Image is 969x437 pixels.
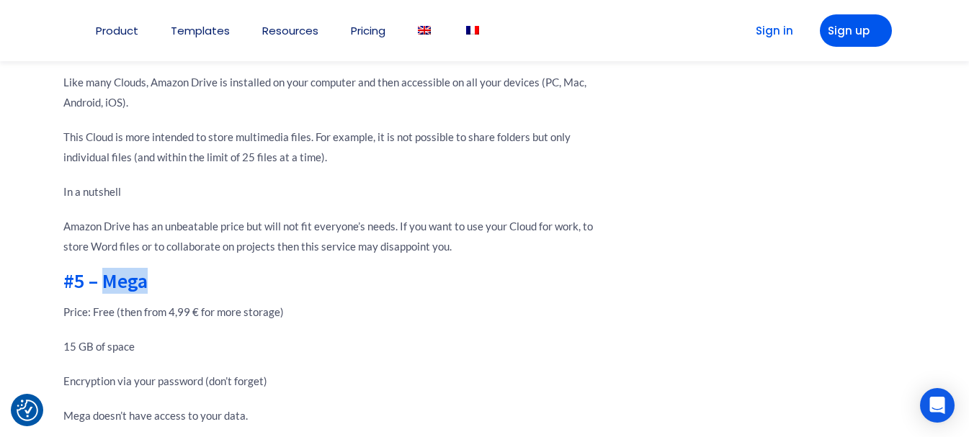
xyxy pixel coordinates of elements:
p: In a nutshell [63,181,618,202]
img: Revisit consent button [17,400,38,421]
a: Product [96,25,138,36]
a: Templates [171,25,230,36]
a: Resources [262,25,318,36]
a: Pricing [351,25,385,36]
a: Sign in [733,14,805,47]
div: Open Intercom Messenger [920,388,955,423]
img: English [418,26,431,35]
p: Like many Clouds, Amazon Drive is installed on your computer and then accessible on all your devi... [63,72,618,112]
p: Price: Free (then from 4,99 € for more storage) [63,302,618,322]
p: This Cloud is more intended to store multimedia files. For example, it is not possible to share f... [63,127,618,167]
a: Sign up [820,14,892,47]
img: French [466,26,479,35]
p: 15 GB of space [63,336,618,356]
p: Amazon Drive has an unbeatable price but will not fit everyone’s needs. If you want to use your C... [63,216,618,256]
button: Consent Preferences [17,400,38,421]
p: Encryption via your password (don’t forget) [63,371,618,391]
p: Mega doesn’t have access to your data. [63,405,618,425]
h2: #5 – Mega [63,271,618,291]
